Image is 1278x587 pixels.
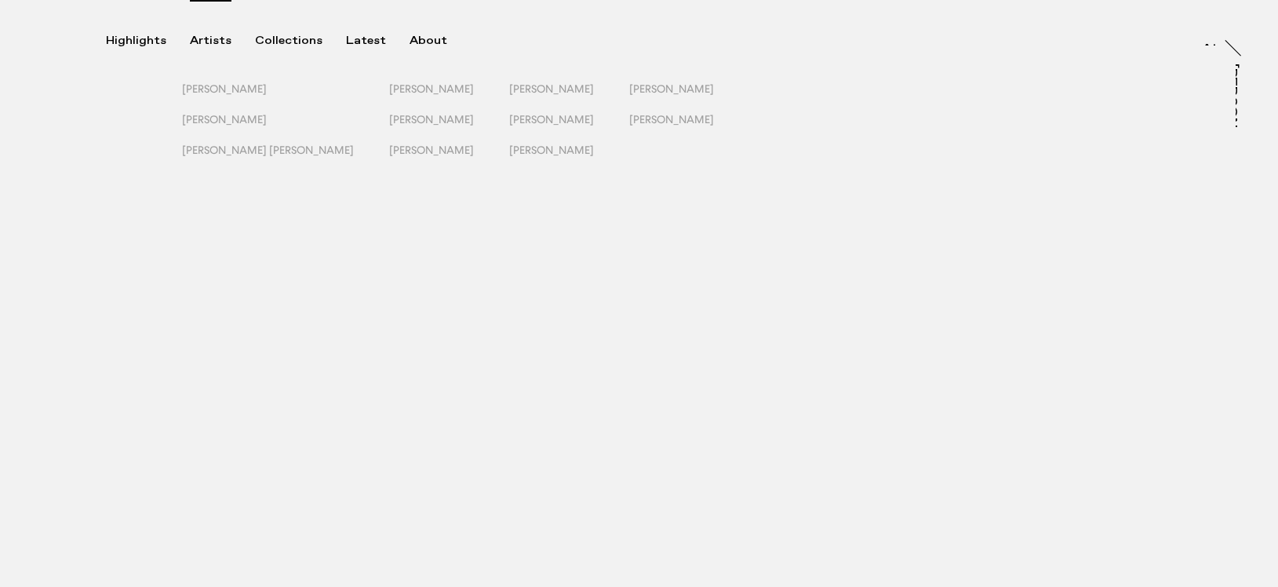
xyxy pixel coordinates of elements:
[410,34,447,48] div: About
[346,34,410,48] button: Latest
[182,144,389,174] button: [PERSON_NAME] [PERSON_NAME]
[509,82,629,113] button: [PERSON_NAME]
[509,113,594,126] span: [PERSON_NAME]
[255,34,346,48] button: Collections
[509,113,629,144] button: [PERSON_NAME]
[255,34,322,48] div: Collections
[509,82,594,95] span: [PERSON_NAME]
[182,144,354,156] span: [PERSON_NAME] [PERSON_NAME]
[389,144,509,174] button: [PERSON_NAME]
[509,144,629,174] button: [PERSON_NAME]
[389,113,474,126] span: [PERSON_NAME]
[182,82,267,95] span: [PERSON_NAME]
[389,113,509,144] button: [PERSON_NAME]
[1236,64,1251,128] a: [PERSON_NAME]
[629,113,714,126] span: [PERSON_NAME]
[1225,64,1238,184] div: [PERSON_NAME]
[106,34,166,48] div: Highlights
[346,34,386,48] div: Latest
[629,82,714,95] span: [PERSON_NAME]
[182,113,389,144] button: [PERSON_NAME]
[190,34,255,48] button: Artists
[106,34,190,48] button: Highlights
[389,82,474,95] span: [PERSON_NAME]
[410,34,471,48] button: About
[509,144,594,156] span: [PERSON_NAME]
[190,34,231,48] div: Artists
[182,113,267,126] span: [PERSON_NAME]
[629,113,749,144] button: [PERSON_NAME]
[389,144,474,156] span: [PERSON_NAME]
[629,82,749,113] button: [PERSON_NAME]
[1202,30,1218,46] a: At
[389,82,509,113] button: [PERSON_NAME]
[182,82,389,113] button: [PERSON_NAME]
